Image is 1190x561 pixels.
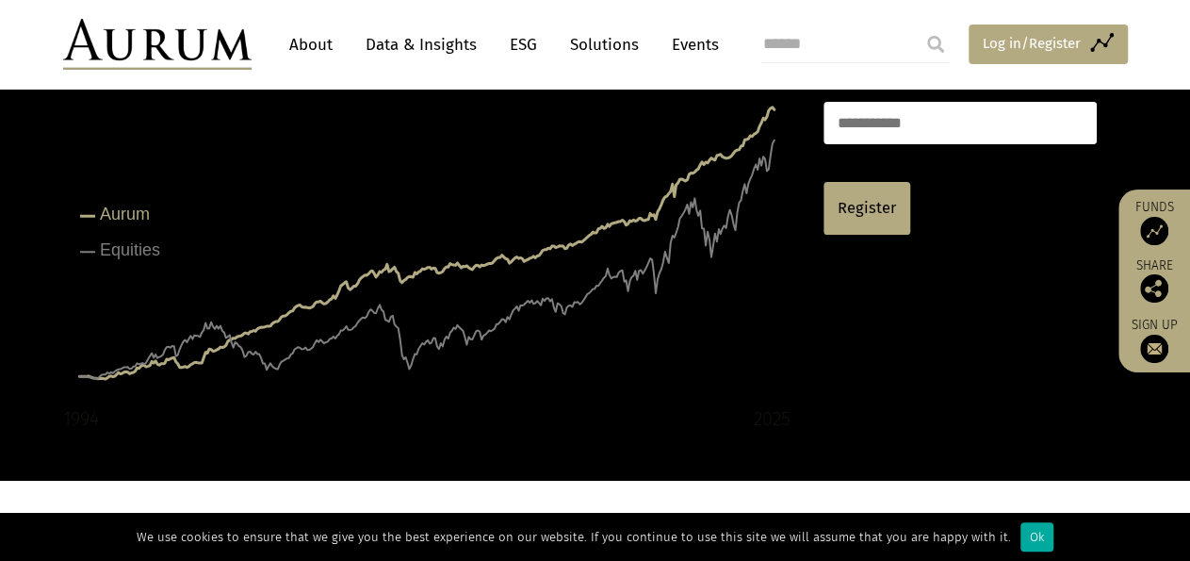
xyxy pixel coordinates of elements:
[280,27,342,62] a: About
[63,404,99,434] div: 1994
[1140,335,1168,363] img: Sign up to our newsletter
[983,32,1081,55] span: Log in/Register
[917,25,954,63] input: Submit
[1020,522,1053,552] div: Ok
[1128,317,1181,363] a: Sign up
[1128,259,1181,303] div: Share
[356,27,486,62] a: Data & Insights
[662,27,719,62] a: Events
[561,27,648,62] a: Solutions
[500,27,546,62] a: ESG
[100,240,160,259] tspan: Equities
[100,205,150,223] tspan: Aurum
[1128,199,1181,245] a: Funds
[823,182,910,235] a: Register
[969,25,1128,64] a: Log in/Register
[63,19,252,70] img: Aurum
[754,404,791,434] div: 2025
[1140,217,1168,245] img: Access Funds
[1140,274,1168,303] img: Share this post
